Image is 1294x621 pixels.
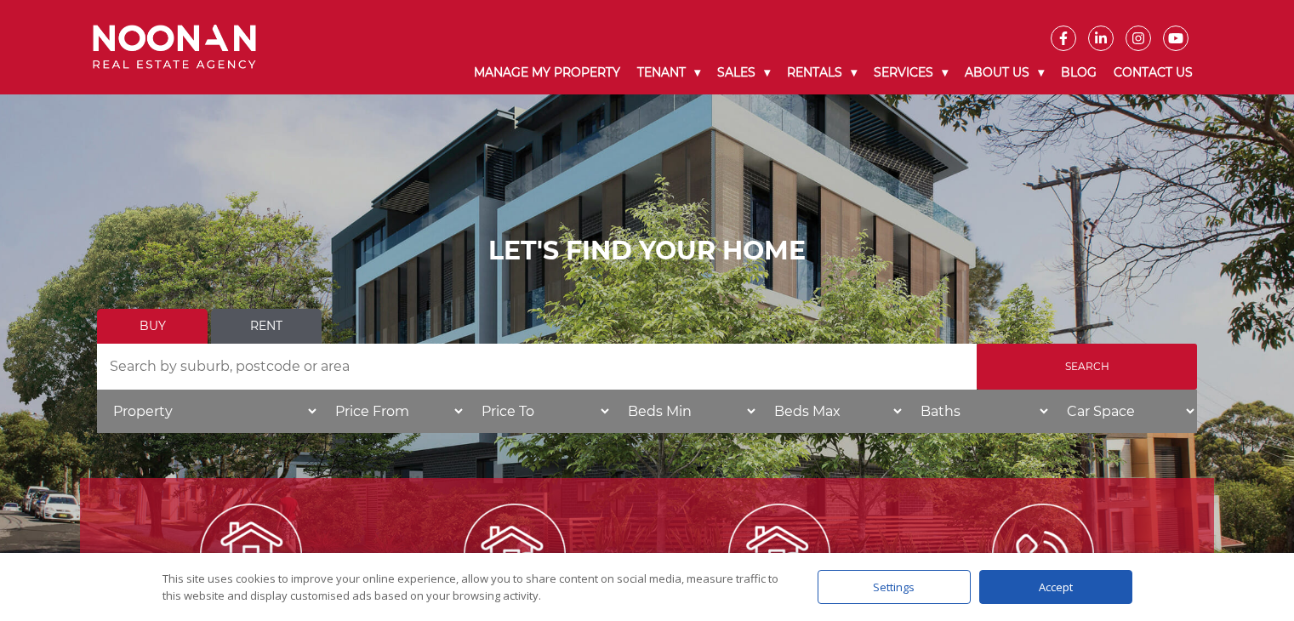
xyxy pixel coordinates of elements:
a: Rent [211,309,322,344]
a: Buy [97,309,208,344]
a: Tenant [629,51,709,94]
a: Services [865,51,956,94]
a: Sales [709,51,778,94]
a: Rentals [778,51,865,94]
a: Blog [1052,51,1105,94]
img: Noonan Real Estate Agency [93,25,256,70]
div: This site uses cookies to improve your online experience, allow you to share content on social me... [162,570,784,604]
div: Settings [818,570,971,604]
a: Manage My Property [465,51,629,94]
div: Accept [979,570,1132,604]
a: About Us [956,51,1052,94]
input: Search [977,344,1197,390]
img: Sell my property [728,504,830,606]
input: Search by suburb, postcode or area [97,344,977,390]
img: ICONS [992,504,1094,606]
a: Contact Us [1105,51,1201,94]
h1: LET'S FIND YOUR HOME [97,236,1197,266]
img: Manage my Property [200,504,302,606]
img: Lease my property [464,504,566,606]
